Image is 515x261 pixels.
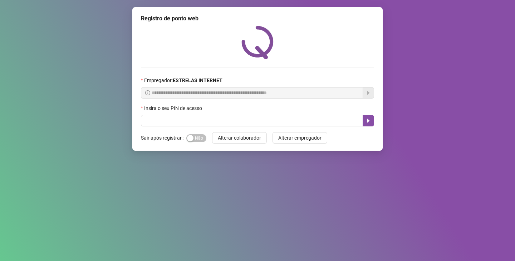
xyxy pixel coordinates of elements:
[366,118,371,124] span: caret-right
[144,76,222,84] span: Empregador :
[278,134,322,142] span: Alterar empregador
[218,134,261,142] span: Alterar colaborador
[241,26,274,59] img: QRPoint
[273,132,327,144] button: Alterar empregador
[141,14,374,23] div: Registro de ponto web
[141,132,186,144] label: Sair após registrar
[145,90,150,95] span: info-circle
[173,77,222,83] strong: ESTRELAS INTERNET
[141,104,207,112] label: Insira o seu PIN de acesso
[212,132,267,144] button: Alterar colaborador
